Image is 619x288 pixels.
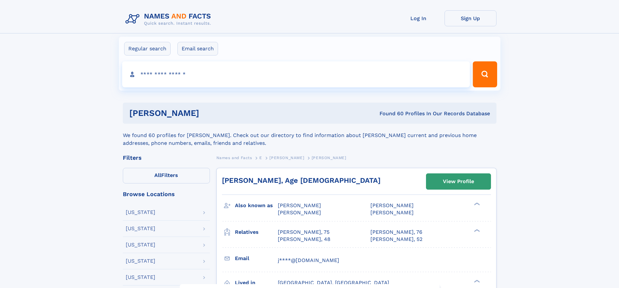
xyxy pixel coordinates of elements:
[235,200,278,211] h3: Also known as
[312,156,346,160] span: [PERSON_NAME]
[370,202,414,208] span: [PERSON_NAME]
[123,10,216,28] img: Logo Names and Facts
[472,202,480,206] div: ❯
[259,154,262,162] a: E
[123,168,210,183] label: Filters
[126,242,155,247] div: [US_STATE]
[154,172,161,178] span: All
[370,209,414,216] span: [PERSON_NAME]
[473,61,497,87] button: Search Button
[126,210,155,215] div: [US_STATE]
[269,156,304,160] span: [PERSON_NAME]
[216,154,252,162] a: Names and Facts
[472,279,480,283] div: ❯
[123,191,210,197] div: Browse Locations
[370,229,422,236] a: [PERSON_NAME], 76
[278,229,329,236] a: [PERSON_NAME], 75
[278,202,321,208] span: [PERSON_NAME]
[126,258,155,264] div: [US_STATE]
[222,176,380,184] a: [PERSON_NAME], Age [DEMOGRAPHIC_DATA]
[472,228,480,232] div: ❯
[278,236,330,243] a: [PERSON_NAME], 48
[129,109,290,117] h1: [PERSON_NAME]
[126,226,155,231] div: [US_STATE]
[445,10,496,26] a: Sign Up
[278,280,389,286] span: [GEOGRAPHIC_DATA], [GEOGRAPHIC_DATA]
[259,156,262,160] span: E
[122,61,470,87] input: search input
[123,124,496,147] div: We found 60 profiles for [PERSON_NAME]. Check out our directory to find information about [PERSON...
[269,154,304,162] a: [PERSON_NAME]
[426,174,491,189] a: View Profile
[393,10,445,26] a: Log In
[289,110,490,117] div: Found 60 Profiles In Our Records Database
[235,253,278,264] h3: Email
[123,155,210,161] div: Filters
[124,42,171,56] label: Regular search
[177,42,218,56] label: Email search
[278,209,321,216] span: [PERSON_NAME]
[235,227,278,238] h3: Relatives
[443,174,474,189] div: View Profile
[126,275,155,280] div: [US_STATE]
[370,236,422,243] a: [PERSON_NAME], 52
